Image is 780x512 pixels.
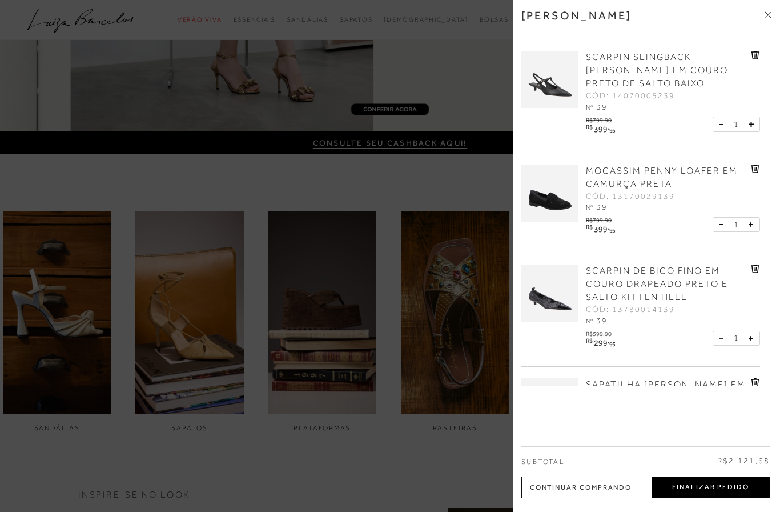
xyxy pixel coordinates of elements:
span: Nº: [586,317,595,325]
span: CÓD: 14070005239 [586,90,675,102]
span: 1 [734,332,738,344]
span: Subtotal [521,458,564,466]
i: , [608,124,616,130]
span: Nº: [586,203,595,211]
div: R$799,90 [586,214,617,223]
span: SAPATILHA [PERSON_NAME] EM COURO DRAPEADO PRETO COM [PERSON_NAME] [586,379,746,416]
a: MOCASSIM PENNY LOAFER EM CAMURÇA PRETA [586,165,748,191]
span: 299 [594,338,608,347]
div: Continuar Comprando [521,477,640,498]
a: SAPATILHA [PERSON_NAME] EM COURO DRAPEADO PRETO COM [PERSON_NAME] [586,378,748,418]
i: R$ [586,124,592,130]
span: Nº: [586,103,595,111]
i: , [608,338,616,344]
span: 39 [596,102,608,111]
span: 39 [596,202,608,211]
img: SCARPIN SLINGBACK SALOMÉ EM COURO PRETO DE SALTO BAIXO [521,51,578,108]
h3: [PERSON_NAME] [521,9,632,22]
i: , [608,224,616,230]
div: R$599,90 [586,327,617,337]
span: 95 [609,341,616,347]
i: R$ [586,338,592,344]
i: R$ [586,224,592,230]
span: 399 [594,225,608,234]
span: 399 [594,125,608,134]
span: 1 [734,219,738,231]
img: MOCASSIM PENNY LOAFER EM CAMURÇA PRETA [521,165,578,222]
span: CÓD: 13170029139 [586,191,675,202]
span: R$2.121,68 [717,455,770,467]
span: 95 [609,127,616,134]
span: 39 [596,316,608,325]
img: SCARPIN DE BICO FINO EM COURO DRAPEADO PRETO E SALTO KITTEN HEEL [521,265,578,322]
button: Finalizar Pedido [652,477,770,498]
span: SCARPIN DE BICO FINO EM COURO DRAPEADO PRETO E SALTO KITTEN HEEL [586,266,728,302]
img: SAPATILHA MARY JANE EM COURO DRAPEADO PRETO COM MAXI FIVELA [521,378,578,435]
div: R$799,90 [586,114,617,123]
span: 1 [734,118,738,130]
span: MOCASSIM PENNY LOAFER EM CAMURÇA PRETA [586,166,738,189]
span: CÓD: 13780014139 [586,304,675,315]
a: SCARPIN SLINGBACK [PERSON_NAME] EM COURO PRETO DE SALTO BAIXO [586,51,748,90]
span: SCARPIN SLINGBACK [PERSON_NAME] EM COURO PRETO DE SALTO BAIXO [586,52,728,89]
span: 95 [609,227,616,234]
a: SCARPIN DE BICO FINO EM COURO DRAPEADO PRETO E SALTO KITTEN HEEL [586,265,748,304]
